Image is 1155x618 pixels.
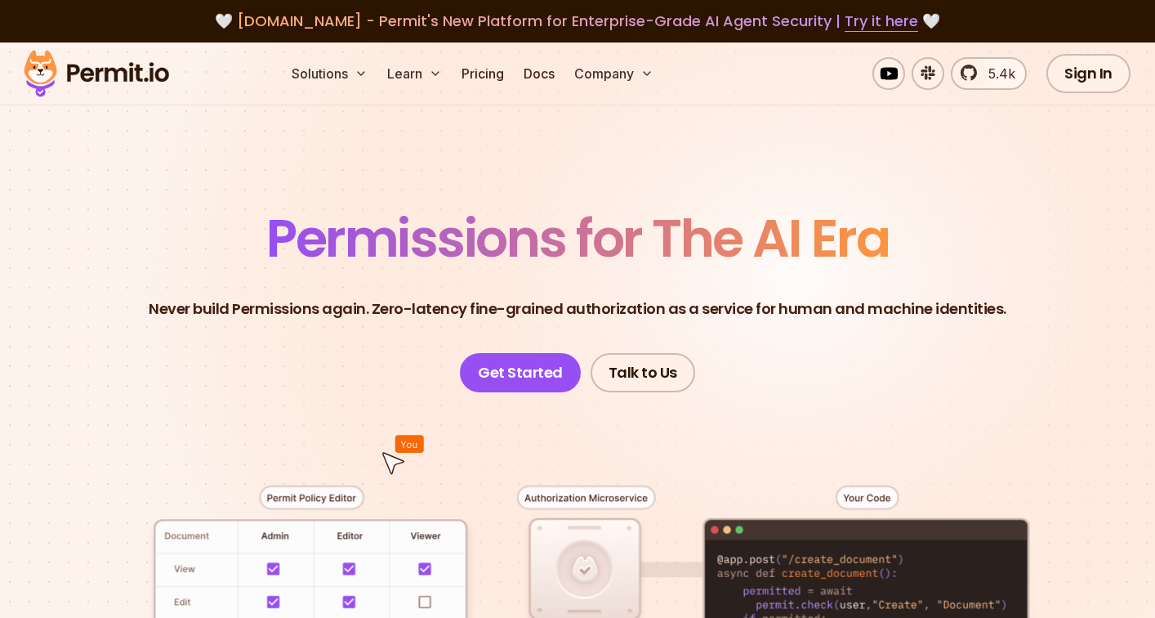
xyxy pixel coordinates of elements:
[517,57,561,90] a: Docs
[16,46,176,101] img: Permit logo
[568,57,660,90] button: Company
[285,57,374,90] button: Solutions
[266,202,889,275] span: Permissions for The AI Era
[39,10,1116,33] div: 🤍 🤍
[455,57,511,90] a: Pricing
[149,298,1006,320] p: Never build Permissions again. Zero-latency fine-grained authorization as a service for human and...
[237,11,918,31] span: [DOMAIN_NAME] - Permit's New Platform for Enterprise-Grade AI Agent Security |
[460,353,581,392] a: Get Started
[591,353,695,392] a: Talk to Us
[979,64,1015,83] span: 5.4k
[951,57,1027,90] a: 5.4k
[1046,54,1130,93] a: Sign In
[381,57,448,90] button: Learn
[845,11,918,32] a: Try it here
